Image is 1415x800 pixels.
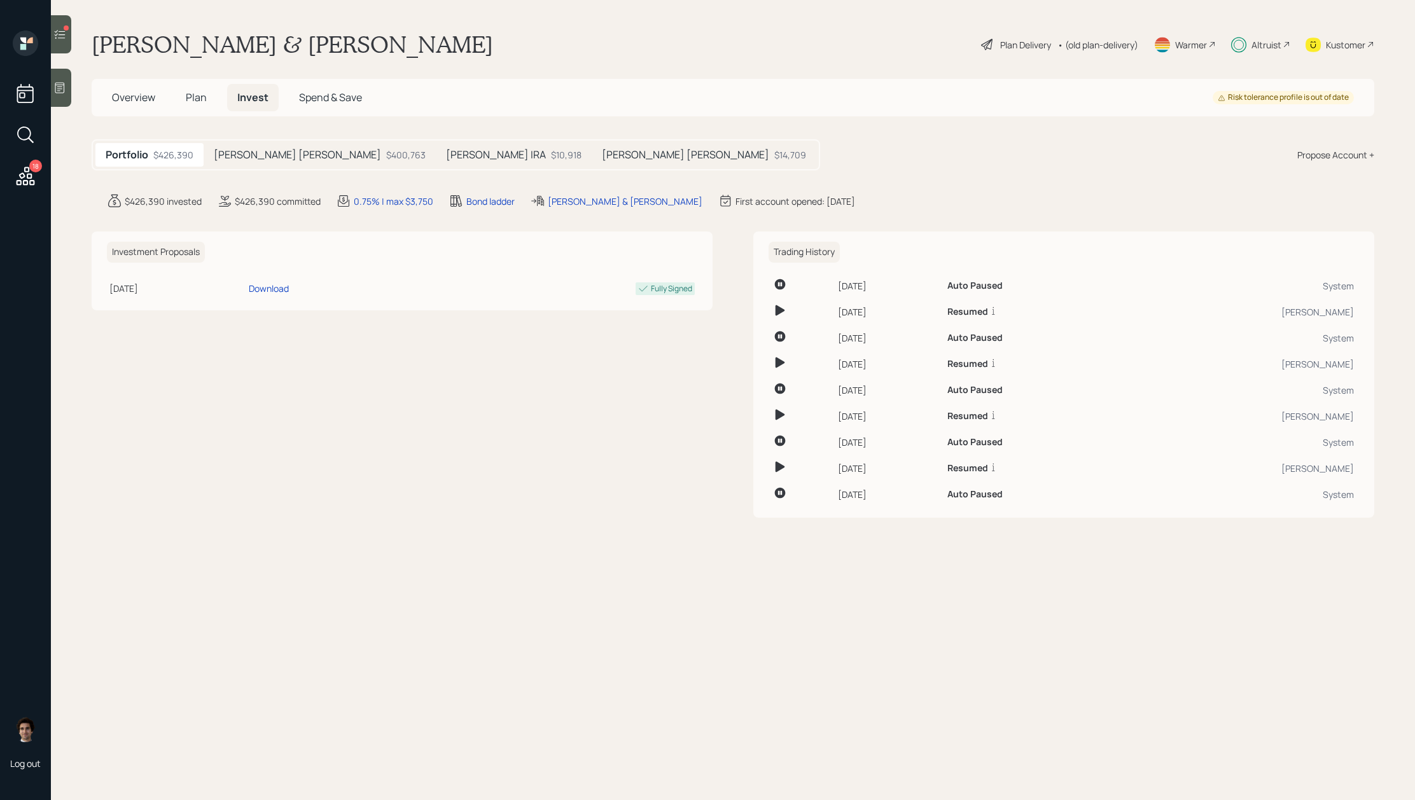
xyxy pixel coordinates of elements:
div: Log out [10,757,41,769]
div: [PERSON_NAME] [1131,462,1354,475]
div: Bond ladder [466,195,515,208]
div: Kustomer [1326,38,1365,52]
div: Fully Signed [651,283,692,294]
div: [DATE] [838,305,937,319]
h6: Resumed [947,463,988,474]
div: 0.75% | max $3,750 [354,195,433,208]
div: Propose Account + [1297,148,1374,162]
h5: Portfolio [106,149,148,161]
div: [DATE] [838,331,937,345]
h6: Auto Paused [947,333,1003,343]
div: $14,709 [774,148,806,162]
div: [DATE] [109,282,244,295]
h6: Trading History [769,242,840,263]
h6: Resumed [947,307,988,317]
h6: Auto Paused [947,489,1003,500]
h6: Auto Paused [947,280,1003,291]
div: $10,918 [551,148,582,162]
div: $426,390 [153,148,193,162]
div: System [1131,383,1354,397]
div: System [1131,488,1354,501]
div: [PERSON_NAME] [1131,410,1354,423]
div: • (old plan-delivery) [1057,38,1138,52]
h6: Resumed [947,359,988,369]
div: Altruist [1251,38,1281,52]
div: Warmer [1175,38,1207,52]
h6: Auto Paused [947,437,1003,448]
div: [DATE] [838,436,937,449]
div: First account opened: [DATE] [735,195,855,208]
span: Invest [237,90,268,104]
h6: Resumed [947,411,988,422]
h5: [PERSON_NAME] [PERSON_NAME] [602,149,769,161]
div: $400,763 [386,148,426,162]
div: [DATE] [838,488,937,501]
span: Plan [186,90,207,104]
div: Risk tolerance profile is out of date [1218,92,1349,103]
div: [DATE] [838,410,937,423]
div: 18 [29,160,42,172]
div: System [1131,436,1354,449]
div: Plan Delivery [1000,38,1051,52]
div: [DATE] [838,357,937,371]
div: [DATE] [838,279,937,293]
h6: Auto Paused [947,385,1003,396]
div: [DATE] [838,383,937,397]
div: $426,390 invested [125,195,202,208]
div: $426,390 committed [235,195,321,208]
div: [DATE] [838,462,937,475]
div: [PERSON_NAME] [1131,357,1354,371]
h1: [PERSON_NAME] & [PERSON_NAME] [92,31,493,59]
span: Spend & Save [299,90,362,104]
div: System [1131,279,1354,293]
div: [PERSON_NAME] [1131,305,1354,319]
div: System [1131,331,1354,345]
div: Download [249,282,289,295]
span: Overview [112,90,155,104]
h5: [PERSON_NAME] [PERSON_NAME] [214,149,381,161]
div: [PERSON_NAME] & [PERSON_NAME] [548,195,702,208]
h5: [PERSON_NAME] IRA [446,149,546,161]
img: harrison-schaefer-headshot-2.png [13,717,38,742]
h6: Investment Proposals [107,242,205,263]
